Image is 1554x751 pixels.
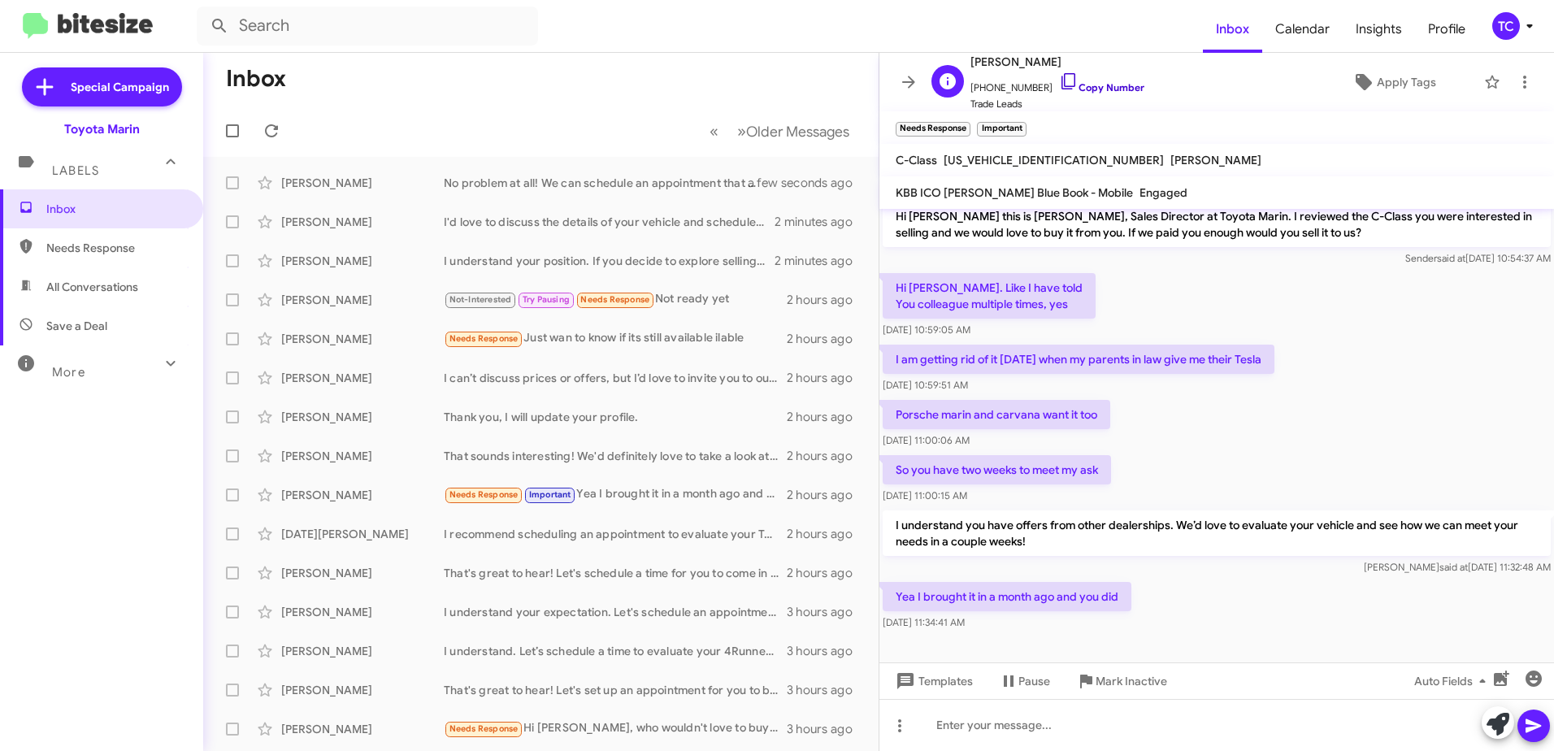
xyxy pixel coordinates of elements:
button: Next [727,115,859,148]
span: Trade Leads [970,96,1144,112]
div: 2 minutes ago [775,214,866,230]
a: Special Campaign [22,67,182,106]
span: [PERSON_NAME] [1170,153,1261,167]
div: 3 hours ago [787,643,866,659]
span: Auto Fields [1414,666,1492,696]
div: That's great to hear! Let's schedule a time for you to come in and discuss your Grand Wagoneer L.... [444,565,787,581]
p: Hi [PERSON_NAME]. Like I have told You colleague multiple times, yes [883,273,1096,319]
span: Needs Response [449,489,519,500]
div: 2 hours ago [787,565,866,581]
p: So you have two weeks to meet my ask [883,455,1111,484]
span: Needs Response [449,333,519,344]
span: Not-Interested [449,294,512,305]
div: Hi [PERSON_NAME], who wouldn't love to buy a Chevy Cav?! I get that a lot :) I'm trying to privat... [444,719,787,738]
div: [PERSON_NAME] [281,214,444,230]
h1: Inbox [226,66,286,92]
div: [PERSON_NAME] [281,331,444,347]
div: 2 hours ago [787,409,866,425]
span: Engaged [1139,185,1187,200]
div: [DATE][PERSON_NAME] [281,526,444,542]
div: [PERSON_NAME] [281,253,444,269]
div: I recommend scheduling an appointment to evaluate your Tundra Crewmax and discuss our offer in de... [444,526,787,542]
div: Not ready yet [444,290,787,309]
div: 2 hours ago [787,487,866,503]
span: C-Class [896,153,937,167]
div: 3 hours ago [787,604,866,620]
div: 3 hours ago [787,721,866,737]
a: Copy Number [1059,81,1144,93]
div: 3 hours ago [787,682,866,698]
span: Needs Response [580,294,649,305]
span: said at [1437,252,1465,264]
span: [DATE] 10:59:51 AM [883,379,968,391]
div: [PERSON_NAME] [281,409,444,425]
span: Older Messages [746,123,849,141]
span: All Conversations [46,279,138,295]
small: Important [977,122,1026,137]
span: [DATE] 11:34:41 AM [883,616,965,628]
input: Search [197,7,538,46]
div: TC [1492,12,1520,40]
div: That's great to hear! Let's set up an appointment for you to bring in the Compass so we can discu... [444,682,787,698]
div: Yea I brought it in a month ago and you did [444,485,787,504]
span: Try Pausing [523,294,570,305]
span: » [737,121,746,141]
div: [PERSON_NAME] [281,643,444,659]
p: I am getting rid of it [DATE] when my parents in law give me their Tesla [883,345,1274,374]
div: [PERSON_NAME] [281,292,444,308]
div: a few seconds ago [768,175,866,191]
span: Apply Tags [1377,67,1436,97]
div: I understand your expectation. Let's schedule an appointment to discuss your Tacoma in detail and... [444,604,787,620]
div: 2 hours ago [787,292,866,308]
button: Auto Fields [1401,666,1505,696]
div: 2 hours ago [787,370,866,386]
span: Labels [52,163,99,178]
div: 2 hours ago [787,526,866,542]
span: Templates [892,666,973,696]
span: « [710,121,718,141]
small: Needs Response [896,122,970,137]
span: [PHONE_NUMBER] [970,72,1144,96]
div: [PERSON_NAME] [281,604,444,620]
div: 2 hours ago [787,331,866,347]
a: Inbox [1203,6,1262,53]
div: I understand your position. If you decide to explore selling your vehicle in the future, feel fre... [444,253,775,269]
span: Save a Deal [46,318,107,334]
button: Pause [986,666,1063,696]
span: Needs Response [449,723,519,734]
div: [PERSON_NAME] [281,175,444,191]
div: Thank you, I will update your profile. [444,409,787,425]
div: That sounds interesting! We'd definitely love to take a look at your antique vehicle. How about w... [444,448,787,464]
a: Profile [1415,6,1478,53]
div: I'd love to discuss the details of your vehicle and schedule an appointment to evaluate it in per... [444,214,775,230]
span: Inbox [46,201,184,217]
button: Mark Inactive [1063,666,1180,696]
span: Sender [DATE] 10:54:37 AM [1405,252,1551,264]
button: Templates [879,666,986,696]
span: [PERSON_NAME] [970,52,1144,72]
p: I understand you have offers from other dealerships. We’d love to evaluate your vehicle and see h... [883,510,1551,556]
span: Mark Inactive [1096,666,1167,696]
div: [PERSON_NAME] [281,487,444,503]
span: [DATE] 11:00:06 AM [883,434,970,446]
span: More [52,365,85,380]
div: 2 minutes ago [775,253,866,269]
p: Yea I brought it in a month ago and you did [883,582,1131,611]
span: KBB ICO [PERSON_NAME] Blue Book - Mobile [896,185,1133,200]
div: [PERSON_NAME] [281,682,444,698]
div: [PERSON_NAME] [281,721,444,737]
div: [PERSON_NAME] [281,565,444,581]
div: [PERSON_NAME] [281,370,444,386]
div: I understand. Let’s schedule a time to evaluate your 4Runner and provide you with an offer. When ... [444,643,787,659]
a: Insights [1343,6,1415,53]
div: 2 hours ago [787,448,866,464]
div: Toyota Marin [64,121,140,137]
span: [DATE] 11:00:15 AM [883,489,967,501]
a: Calendar [1262,6,1343,53]
div: No problem at all! We can schedule an appointment that works for you. Would you like to discuss a... [444,175,768,191]
p: Hi [PERSON_NAME] this is [PERSON_NAME], Sales Director at Toyota Marin. I reviewed the C-Class yo... [883,202,1551,247]
span: said at [1439,561,1468,573]
span: [DATE] 10:59:05 AM [883,323,970,336]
